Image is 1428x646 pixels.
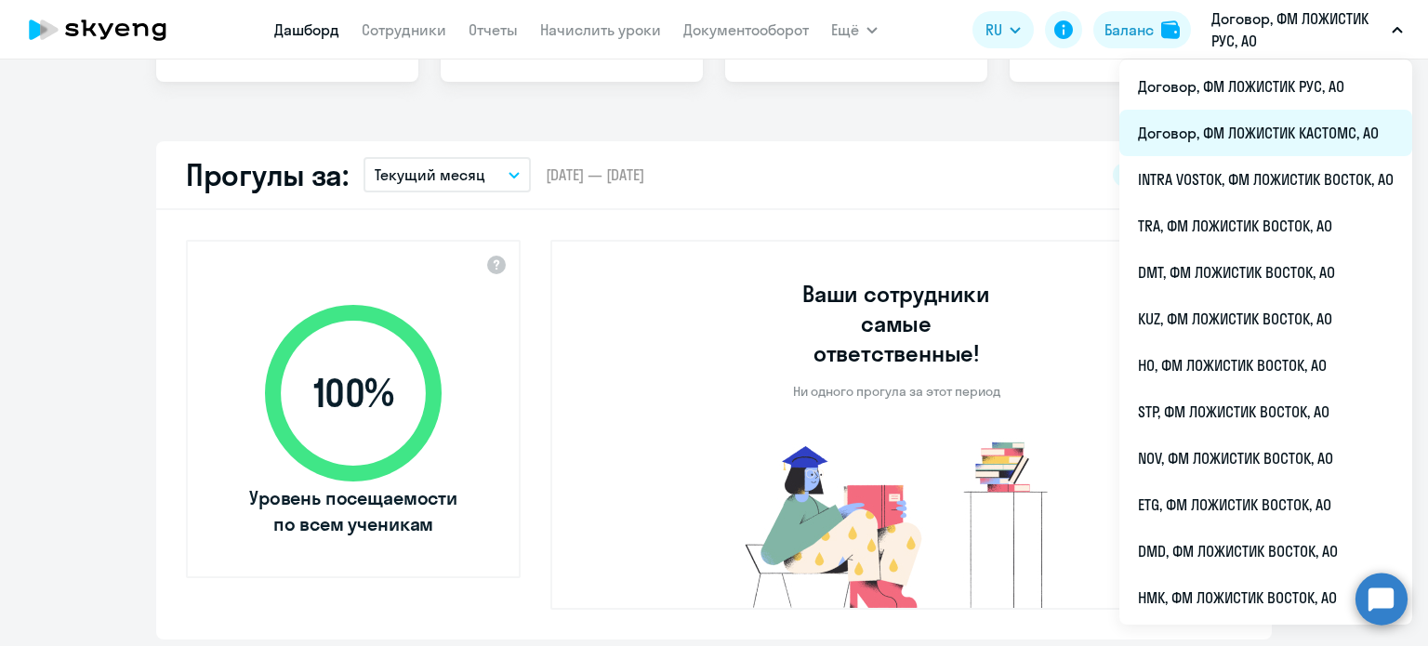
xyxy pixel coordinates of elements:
button: RU [972,11,1034,48]
h3: Ваши сотрудники самые ответственные! [777,279,1016,368]
a: Документооборот [683,20,809,39]
p: Ни одного прогула за этот период [793,383,1000,400]
span: 100 % [246,371,460,415]
img: balance [1161,20,1180,39]
p: Текущий месяц [375,164,485,186]
span: Ещё [831,19,859,41]
h2: Прогулы за: [186,156,349,193]
a: Отчеты [469,20,518,39]
span: Уровень посещаемости по всем ученикам [246,485,460,537]
ul: Ещё [1119,59,1412,625]
button: Договор, ФМ ЛОЖИСТИК РУС, АО [1202,7,1412,52]
a: Сотрудники [362,20,446,39]
span: RU [985,19,1002,41]
a: Дашборд [274,20,339,39]
div: Баланс [1104,19,1154,41]
p: Договор, ФМ ЛОЖИСТИК РУС, АО [1211,7,1384,52]
button: Текущий месяц [364,157,531,192]
img: no-truants [710,437,1083,608]
a: Начислить уроки [540,20,661,39]
span: [DATE] — [DATE] [546,165,644,185]
button: Балансbalance [1093,11,1191,48]
button: Ещё [831,11,878,48]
